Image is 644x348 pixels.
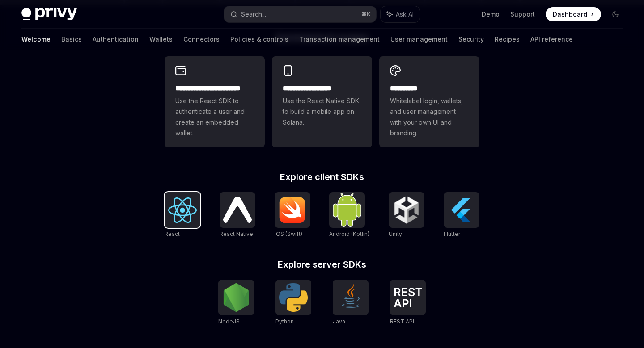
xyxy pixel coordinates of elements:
h2: Explore server SDKs [165,260,479,269]
span: Java [333,318,345,325]
a: React NativeReact Native [220,192,255,239]
a: FlutterFlutter [444,192,479,239]
span: Use the React SDK to authenticate a user and create an embedded wallet. [175,96,254,138]
a: Recipes [495,29,520,50]
a: Basics [61,29,82,50]
a: **** **** **** ***Use the React Native SDK to build a mobile app on Solana. [272,56,372,147]
img: React Native [223,197,252,222]
span: Python [275,318,294,325]
button: Toggle dark mode [608,7,623,21]
span: React [165,231,180,237]
a: ReactReact [165,192,200,239]
a: Security [458,29,484,50]
div: Search... [241,9,266,20]
a: PythonPython [275,280,311,326]
a: Demo [482,10,500,19]
a: iOS (Swift)iOS (Swift) [275,192,310,239]
img: Python [279,283,308,312]
img: dark logo [21,8,77,21]
img: React [168,197,197,223]
button: Ask AI [381,6,420,22]
span: Dashboard [553,10,587,19]
span: Use the React Native SDK to build a mobile app on Solana. [283,96,361,128]
img: REST API [394,288,422,307]
img: Unity [392,196,421,224]
span: REST API [390,318,414,325]
a: Transaction management [299,29,380,50]
button: Search...⌘K [224,6,376,22]
a: UnityUnity [389,192,424,239]
span: ⌘ K [361,11,371,18]
a: JavaJava [333,280,369,326]
img: Java [336,283,365,312]
a: REST APIREST API [390,280,426,326]
span: Android (Kotlin) [329,231,369,237]
img: Flutter [447,196,476,224]
a: Welcome [21,29,51,50]
a: Android (Kotlin)Android (Kotlin) [329,192,369,239]
a: Policies & controls [230,29,288,50]
span: Unity [389,231,402,237]
img: iOS (Swift) [278,197,307,223]
span: Ask AI [396,10,414,19]
a: Connectors [183,29,220,50]
img: NodeJS [222,283,250,312]
a: API reference [530,29,573,50]
a: User management [390,29,448,50]
h2: Explore client SDKs [165,172,479,181]
a: NodeJSNodeJS [218,280,254,326]
span: Flutter [444,231,460,237]
span: React Native [220,231,253,237]
span: iOS (Swift) [275,231,302,237]
a: Support [510,10,535,19]
img: Android (Kotlin) [333,193,361,226]
span: NodeJS [218,318,240,325]
a: Wallets [149,29,173,50]
a: Dashboard [546,7,601,21]
a: **** *****Whitelabel login, wallets, and user management with your own UI and branding. [379,56,479,147]
a: Authentication [93,29,139,50]
span: Whitelabel login, wallets, and user management with your own UI and branding. [390,96,469,138]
